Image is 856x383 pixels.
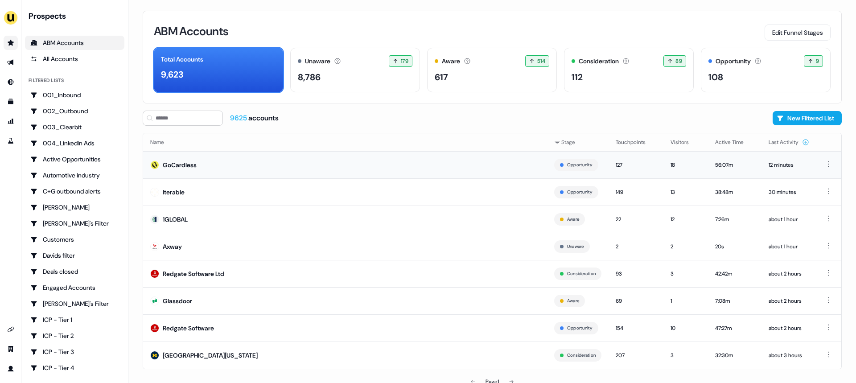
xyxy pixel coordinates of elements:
[30,267,119,276] div: Deals closed
[163,161,197,169] div: GoCardless
[30,363,119,372] div: ICP - Tier 4
[163,188,185,197] div: Iterable
[671,297,701,305] div: 1
[25,232,124,247] a: Go to Customers
[769,188,809,197] div: 30 minutes
[30,155,119,164] div: Active Opportunities
[715,297,754,305] div: 7:08m
[616,134,656,150] button: Touchpoints
[230,113,248,123] span: 9625
[25,280,124,295] a: Go to Engaged Accounts
[29,77,64,84] div: Filtered lists
[25,36,124,50] a: ABM Accounts
[163,351,258,360] div: [GEOGRAPHIC_DATA][US_STATE]
[769,215,809,224] div: about 1 hour
[4,134,18,148] a: Go to experiments
[769,351,809,360] div: about 3 hours
[25,264,124,279] a: Go to Deals closed
[4,75,18,89] a: Go to Inbound
[567,297,579,305] button: Aware
[25,168,124,182] a: Go to Automotive industry
[30,203,119,212] div: [PERSON_NAME]
[715,161,754,169] div: 56:07m
[30,123,119,132] div: 003_Clearbit
[567,270,596,278] button: Consideration
[29,11,124,21] div: Prospects
[4,342,18,356] a: Go to team
[25,120,124,134] a: Go to 003_Clearbit
[715,188,754,197] div: 38:48m
[537,57,545,66] span: 514
[442,57,460,66] div: Aware
[30,315,119,324] div: ICP - Tier 1
[30,107,119,115] div: 002_Outbound
[773,111,842,125] button: New Filtered List
[567,188,593,196] button: Opportunity
[25,216,124,231] a: Go to Charlotte's Filter
[163,324,214,333] div: Redgate Software
[616,351,656,360] div: 207
[30,38,119,47] div: ABM Accounts
[671,324,701,333] div: 10
[4,95,18,109] a: Go to templates
[671,269,701,278] div: 3
[616,269,656,278] div: 93
[616,297,656,305] div: 69
[616,242,656,251] div: 2
[30,299,119,308] div: [PERSON_NAME]'s Filter
[30,171,119,180] div: Automotive industry
[298,70,321,84] div: 8,786
[708,70,723,84] div: 108
[25,184,124,198] a: Go to C+G outbound alerts
[30,331,119,340] div: ICP - Tier 2
[143,133,547,151] th: Name
[30,283,119,292] div: Engaged Accounts
[616,161,656,169] div: 127
[4,362,18,376] a: Go to profile
[816,57,819,66] span: 9
[25,329,124,343] a: Go to ICP - Tier 2
[671,188,701,197] div: 13
[25,152,124,166] a: Go to Active Opportunities
[30,219,119,228] div: [PERSON_NAME]'s Filter
[769,297,809,305] div: about 2 hours
[163,215,188,224] div: 1GLOBAL
[616,324,656,333] div: 154
[579,57,619,66] div: Consideration
[4,322,18,337] a: Go to integrations
[567,215,579,223] button: Aware
[30,91,119,99] div: 001_Inbound
[671,161,701,169] div: 18
[25,297,124,311] a: Go to Geneviève's Filter
[715,269,754,278] div: 42:42m
[163,269,224,278] div: Redgate Software Ltd
[435,70,448,84] div: 617
[401,57,408,66] span: 179
[671,134,700,150] button: Visitors
[4,114,18,128] a: Go to attribution
[567,324,593,332] button: Opportunity
[769,134,809,150] button: Last Activity
[567,161,593,169] button: Opportunity
[4,55,18,70] a: Go to outbound experience
[715,242,754,251] div: 20s
[567,243,584,251] button: Unaware
[30,54,119,63] div: All Accounts
[572,70,583,84] div: 112
[715,134,754,150] button: Active Time
[715,324,754,333] div: 47:27m
[25,52,124,66] a: All accounts
[671,242,701,251] div: 2
[25,248,124,263] a: Go to Davids filter
[715,351,754,360] div: 32:30m
[30,235,119,244] div: Customers
[769,269,809,278] div: about 2 hours
[554,138,601,147] div: Stage
[25,88,124,102] a: Go to 001_Inbound
[161,55,203,64] div: Total Accounts
[25,313,124,327] a: Go to ICP - Tier 1
[765,25,831,41] button: Edit Funnel Stages
[616,188,656,197] div: 149
[30,251,119,260] div: Davids filter
[30,347,119,356] div: ICP - Tier 3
